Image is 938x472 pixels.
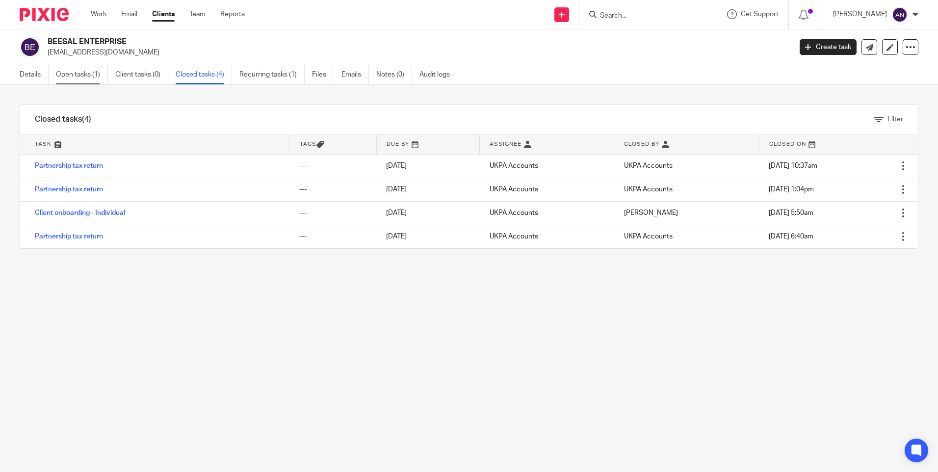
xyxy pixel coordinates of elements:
[35,186,103,193] a: Partnership tax return
[239,65,305,84] a: Recurring tasks (1)
[892,7,908,23] img: svg%3E
[312,65,334,84] a: Files
[35,233,103,240] a: Partnership tax return
[299,232,366,241] div: ---
[624,162,673,169] span: UKPA Accounts
[299,208,366,218] div: ---
[624,186,673,193] span: UKPA Accounts
[289,134,376,154] th: Tags
[480,201,614,225] td: UKPA Accounts
[741,11,779,18] span: Get Support
[376,201,480,225] td: [DATE]
[91,9,106,19] a: Work
[376,225,480,248] td: [DATE]
[82,115,91,123] span: (4)
[833,9,887,19] p: [PERSON_NAME]
[769,162,817,169] span: [DATE] 10:37am
[624,233,673,240] span: UKPA Accounts
[769,210,813,216] span: [DATE] 5:50am
[56,65,108,84] a: Open tasks (1)
[376,154,480,178] td: [DATE]
[769,186,814,193] span: [DATE] 1:04pm
[624,210,678,216] span: [PERSON_NAME]
[35,210,125,216] a: Client onboarding - Individual
[480,225,614,248] td: UKPA Accounts
[887,116,903,123] span: Filter
[769,233,813,240] span: [DATE] 6:40am
[800,39,857,55] a: Create task
[299,161,366,171] div: ---
[48,37,637,47] h2: BEESAL ENTERPRISE
[341,65,369,84] a: Emails
[189,9,206,19] a: Team
[480,154,614,178] td: UKPA Accounts
[20,8,69,21] img: Pixie
[35,162,103,169] a: Partnership tax return
[115,65,168,84] a: Client tasks (0)
[152,9,175,19] a: Clients
[220,9,245,19] a: Reports
[20,65,49,84] a: Details
[480,178,614,201] td: UKPA Accounts
[599,12,687,21] input: Search
[419,65,457,84] a: Audit logs
[176,65,232,84] a: Closed tasks (4)
[299,184,366,194] div: ---
[121,9,137,19] a: Email
[376,65,412,84] a: Notes (0)
[35,114,91,125] h1: Closed tasks
[20,37,40,57] img: svg%3E
[48,48,785,57] p: [EMAIL_ADDRESS][DOMAIN_NAME]
[376,178,480,201] td: [DATE]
